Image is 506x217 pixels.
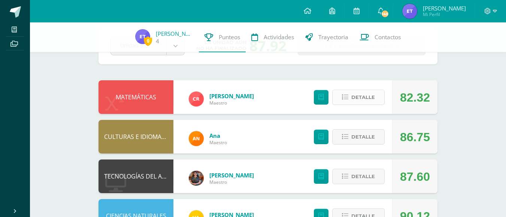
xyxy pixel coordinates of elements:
span: Detalle [351,130,375,144]
div: 82.32 [400,81,430,114]
span: Actividades [264,33,294,41]
div: 86.75 [400,120,430,154]
span: Maestro [209,179,254,185]
span: Contactos [375,33,401,41]
a: Trayectoria [300,22,354,52]
span: Detalle [351,170,375,183]
a: Punteos [199,22,246,52]
img: d418ab7d96a1026f7c175839013d9d15.png [189,92,204,106]
button: Detalle [332,169,385,184]
a: 4 [156,37,159,45]
span: Punteos [219,33,240,41]
span: 0 [144,36,152,46]
span: [PERSON_NAME] [423,4,466,12]
div: MATEMÁTICAS [99,80,173,114]
div: CULTURAS E IDIOMAS MAYAS, GARÍFUNA O XINCA [99,120,173,154]
img: 60a759e8b02ec95d430434cf0c0a55c7.png [189,171,204,186]
img: 13cda94545d32bdbdd81a6b742e49b8a.png [135,29,150,44]
div: 87.60 [400,160,430,193]
span: Trayectoria [318,33,348,41]
a: [PERSON_NAME] [209,92,254,100]
a: Contactos [354,22,406,52]
button: Detalle [332,129,385,145]
span: Mi Perfil [423,11,466,18]
img: fc6731ddebfef4a76f049f6e852e62c4.png [189,131,204,146]
div: TECNOLOGÍAS DEL APRENDIZAJE Y LA COMUNICACIÓN [99,159,173,193]
span: Detalle [351,90,375,104]
span: 148 [381,10,389,18]
button: Detalle [332,90,385,105]
a: Actividades [246,22,300,52]
a: [PERSON_NAME] [156,30,193,37]
span: Maestro [209,139,227,146]
span: Maestro [209,100,254,106]
a: [PERSON_NAME] [209,171,254,179]
a: Ana [209,132,227,139]
img: 13cda94545d32bdbdd81a6b742e49b8a.png [402,4,417,19]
